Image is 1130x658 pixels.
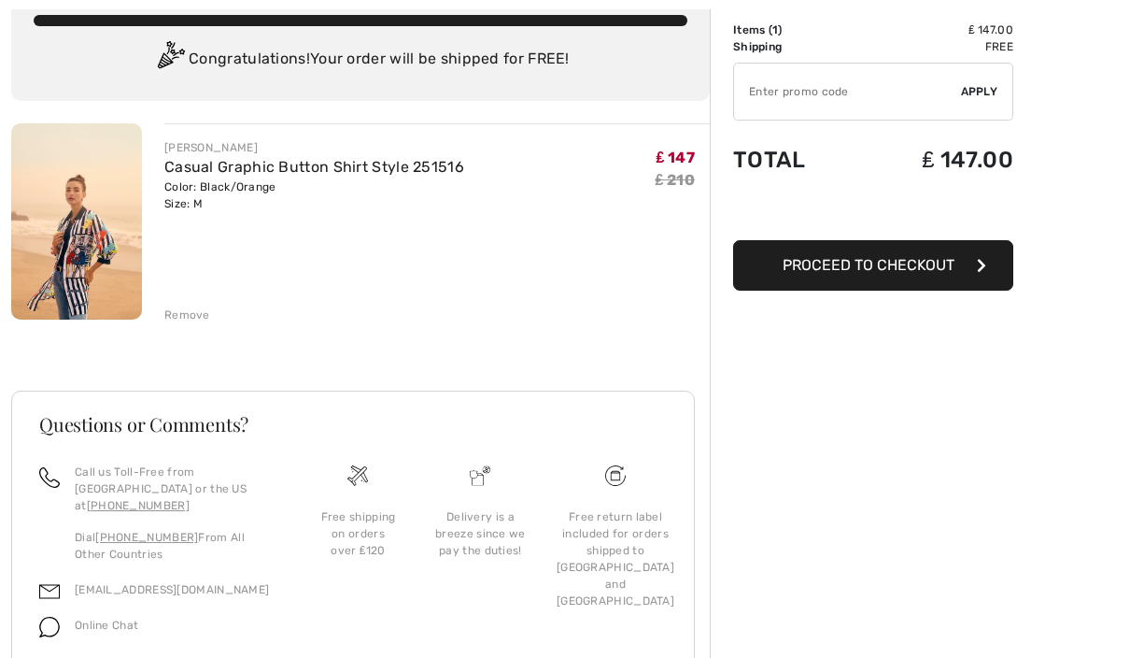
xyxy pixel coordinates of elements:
[557,508,674,609] div: Free return label included for orders shipped to [GEOGRAPHIC_DATA] and [GEOGRAPHIC_DATA]
[39,617,60,637] img: chat
[961,83,998,100] span: Apply
[164,307,210,323] div: Remove
[34,41,687,79] div: Congratulations! Your order will be shipped for FREE!
[857,38,1013,55] td: Free
[39,467,60,488] img: call
[734,64,961,120] input: Promo code
[772,23,778,36] span: 1
[75,619,138,632] span: Online Chat
[75,529,275,563] p: Dial From All Other Countries
[39,581,60,602] img: email
[347,465,368,486] img: Free shipping on orders over &#8356;120
[857,128,1013,192] td: ₤ 147.00
[733,38,857,55] td: Shipping
[164,139,464,156] div: [PERSON_NAME]
[733,240,1013,291] button: Proceed to Checkout
[657,149,695,166] span: ₤ 147
[470,465,490,486] img: Delivery is a breeze since we pay the duties!
[75,464,275,514] p: Call us Toll-Free from [GEOGRAPHIC_DATA] or the US at
[312,508,404,559] div: Free shipping on orders over ₤120
[783,256,954,274] span: Proceed to Checkout
[605,465,626,486] img: Free shipping on orders over &#8356;120
[87,499,190,512] a: [PHONE_NUMBER]
[733,192,1013,234] iframe: PayPal
[164,158,464,176] a: Casual Graphic Button Shirt Style 251516
[434,508,527,559] div: Delivery is a breeze since we pay the duties!
[151,41,189,79] img: Congratulation2.svg
[733,128,857,192] td: Total
[39,415,667,434] h3: Questions or Comments?
[95,531,198,544] a: [PHONE_NUMBER]
[656,171,695,189] s: ₤ 210
[75,583,269,596] a: [EMAIL_ADDRESS][DOMAIN_NAME]
[733,21,857,38] td: Items ( )
[11,123,142,320] img: Casual Graphic Button Shirt Style 251516
[857,21,1013,38] td: ₤ 147.00
[164,179,464,212] div: Color: Black/Orange Size: M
